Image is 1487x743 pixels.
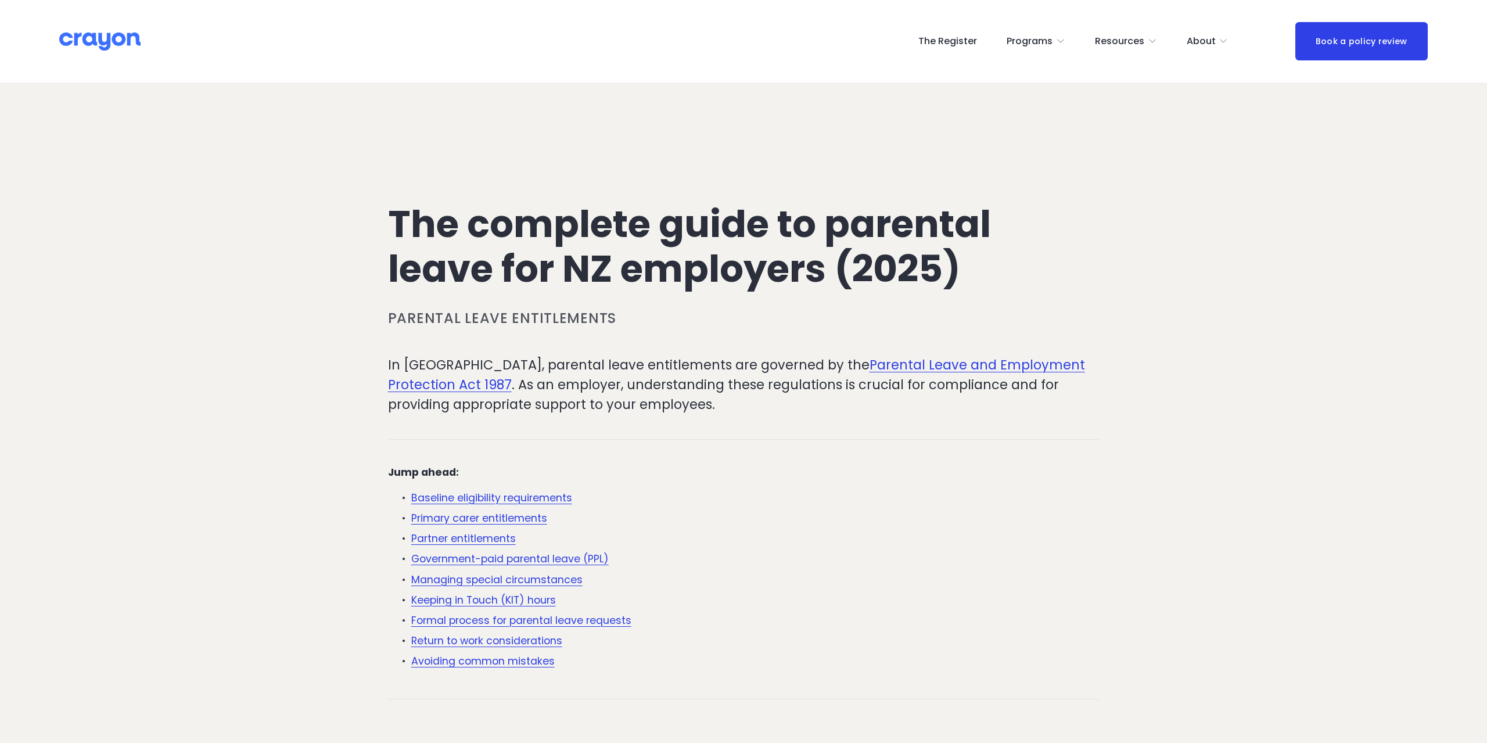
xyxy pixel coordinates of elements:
[388,202,1100,292] h1: The complete guide to parental leave for NZ employers (2025)
[411,573,583,587] a: Managing special circumstances
[411,532,516,545] a: Partner entitlements
[1007,33,1053,50] span: Programs
[411,654,555,668] a: Avoiding common mistakes
[1187,32,1229,51] a: folder dropdown
[388,356,1085,394] a: Parental Leave and Employment Protection Act 1987
[411,634,562,648] a: Return to work considerations
[411,552,609,566] a: Government-paid parental leave (PPL)
[1295,22,1428,60] a: Book a policy review
[411,593,556,607] a: Keeping in Touch (KIT) hours
[918,32,977,51] a: The Register
[1095,32,1157,51] a: folder dropdown
[1095,33,1144,50] span: Resources
[388,465,459,479] strong: Jump ahead:
[388,356,1100,414] p: In [GEOGRAPHIC_DATA], parental leave entitlements are governed by the . As an employer, understan...
[388,308,616,328] a: Parental leave entitlements
[59,31,141,52] img: Crayon
[411,511,547,525] a: Primary carer entitlements
[1187,33,1216,50] span: About
[411,613,631,627] a: Formal process for parental leave requests
[1007,32,1065,51] a: folder dropdown
[411,491,572,505] a: Baseline eligibility requirements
